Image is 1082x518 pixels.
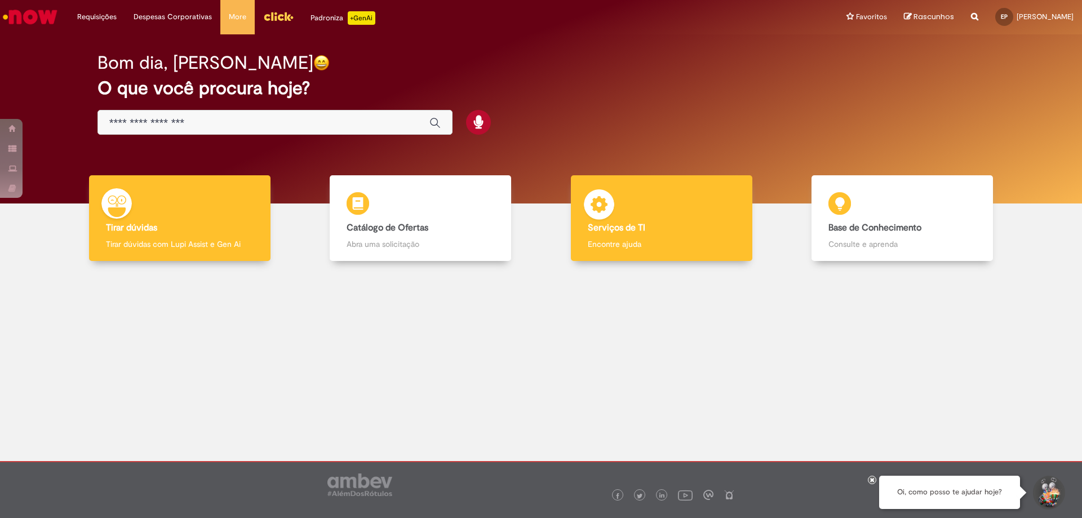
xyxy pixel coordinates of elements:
p: Consulte e aprenda [828,238,976,250]
img: logo_footer_facebook.png [615,493,620,499]
h2: Bom dia, [PERSON_NAME] [97,53,313,73]
span: Favoritos [856,11,887,23]
a: Tirar dúvidas Tirar dúvidas com Lupi Assist e Gen Ai [59,175,300,262]
img: logo_footer_linkedin.png [659,493,665,499]
button: Iniciar Conversa de Suporte [1031,476,1065,510]
a: Catálogo de Ofertas Abra uma solicitação [300,175,542,262]
b: Catálogo de Ofertas [347,222,428,233]
img: logo_footer_workplace.png [703,490,713,500]
img: logo_footer_naosei.png [724,490,734,500]
a: Base de Conhecimento Consulte e aprenda [782,175,1023,262]
p: Encontre ajuda [588,238,735,250]
img: click_logo_yellow_360x200.png [263,8,294,25]
a: Rascunhos [904,12,954,23]
div: Oi, como posso te ajudar hoje? [879,476,1020,509]
span: More [229,11,246,23]
img: logo_footer_youtube.png [678,488,693,502]
a: Serviços de TI Encontre ajuda [541,175,782,262]
span: [PERSON_NAME] [1017,12,1074,21]
div: Padroniza [311,11,375,25]
span: Despesas Corporativas [134,11,212,23]
span: EP [1001,13,1008,20]
img: happy-face.png [313,55,330,71]
img: logo_footer_ambev_rotulo_gray.png [327,473,392,496]
span: Rascunhos [914,11,954,22]
span: Requisições [77,11,117,23]
b: Tirar dúvidas [106,222,157,233]
h2: O que você procura hoje? [97,78,985,98]
p: Abra uma solicitação [347,238,494,250]
p: Tirar dúvidas com Lupi Assist e Gen Ai [106,238,254,250]
b: Serviços de TI [588,222,645,233]
b: Base de Conhecimento [828,222,921,233]
img: logo_footer_twitter.png [637,493,642,499]
img: ServiceNow [1,6,59,28]
p: +GenAi [348,11,375,25]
